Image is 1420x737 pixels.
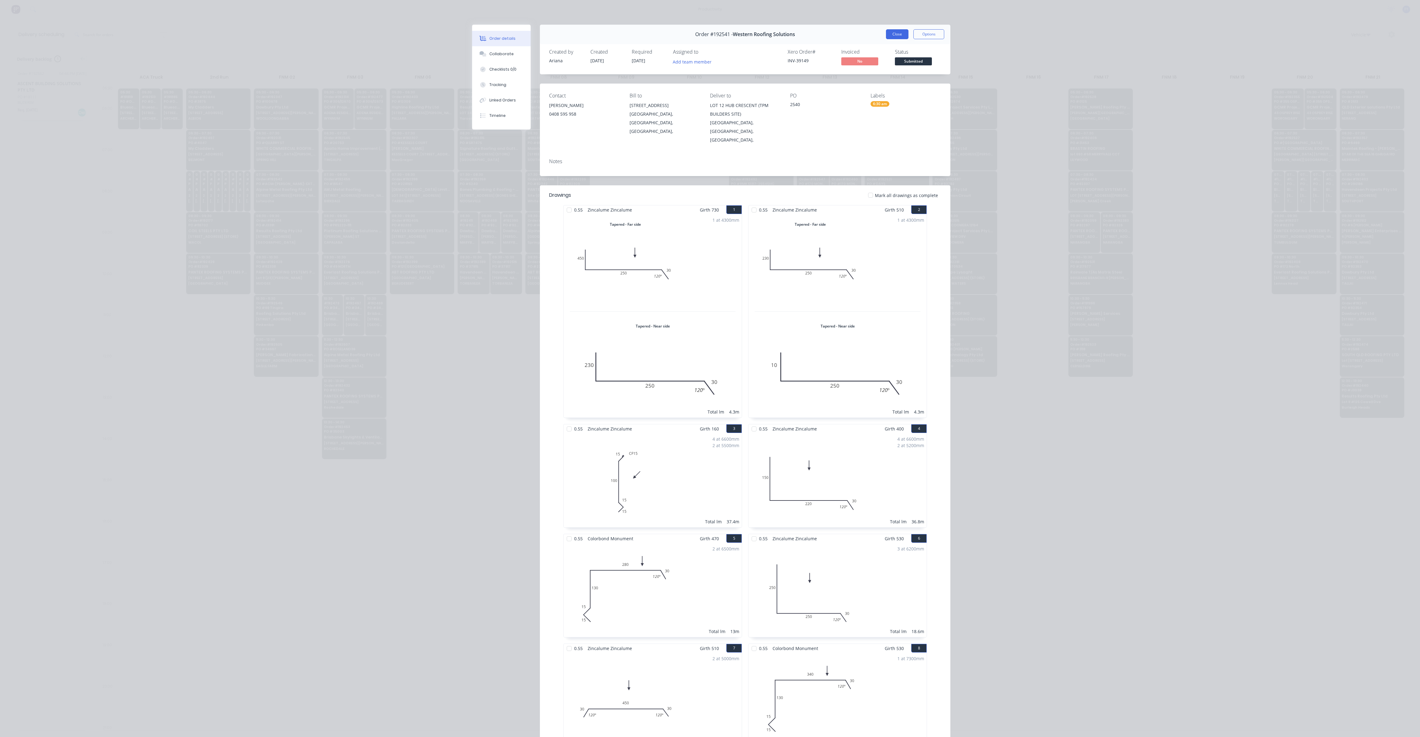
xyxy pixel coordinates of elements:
[472,93,531,108] button: Linked Orders
[700,205,719,214] span: Girth 730
[695,31,733,37] span: Order #192541 -
[875,192,938,199] span: Mark all drawings as complete
[895,57,932,67] button: Submitted
[564,543,742,637] div: 0151513028030120º2 at 6500mmTotal lm13m
[841,57,878,65] span: No
[897,442,924,449] div: 2 at 5200mm
[572,205,585,214] span: 0.55
[700,424,719,433] span: Girth 160
[472,31,531,46] button: Order details
[630,110,700,136] div: [GEOGRAPHIC_DATA], [GEOGRAPHIC_DATA], [GEOGRAPHIC_DATA],
[585,644,635,653] span: Zincalume Zincalume
[911,534,927,543] button: 6
[770,205,819,214] span: Zincalume Zincalume
[564,433,742,527] div: 01515100CF15154 at 6600mm2 at 5500mmTotal lm37.4m
[472,62,531,77] button: Checklists 0/0
[770,534,819,543] span: Zincalume Zincalume
[712,546,739,552] div: 2 at 6500mm
[572,644,585,653] span: 0.55
[788,49,834,55] div: Xero Order #
[726,424,742,433] button: 3
[871,101,889,107] div: 6:30 am
[912,518,924,525] div: 36.8m
[885,424,904,433] span: Girth 400
[549,57,583,64] div: Ariana
[572,424,585,433] span: 0.55
[757,534,770,543] span: 0.55
[914,409,924,415] div: 4.3m
[885,205,904,214] span: Girth 510
[549,191,571,199] div: Drawings
[585,534,636,543] span: Colorbond Monument
[897,436,924,442] div: 4 at 6600mm
[712,436,739,442] div: 4 at 6600mm
[726,644,742,653] button: 7
[472,77,531,93] button: Tracking
[712,442,739,449] div: 2 at 5500mm
[549,101,620,121] div: [PERSON_NAME]0408 595 958
[632,58,645,64] span: [DATE]
[770,424,819,433] span: Zincalume Zincalume
[632,49,666,55] div: Required
[757,644,770,653] span: 0.55
[489,67,516,72] div: Checklists 0/0
[749,543,927,637] div: 025025030120º3 at 6200mmTotal lm18.6m
[590,58,604,64] span: [DATE]
[585,205,635,214] span: Zincalume Zincalume
[585,424,635,433] span: Zincalume Zincalume
[700,644,719,653] span: Girth 510
[489,36,516,41] div: Order details
[790,101,861,110] div: 2540
[727,518,739,525] div: 37.4m
[712,655,739,662] div: 2 at 5000mm
[788,57,834,64] div: INV-39149
[912,628,924,635] div: 18.6m
[590,49,624,55] div: Created
[911,205,927,214] button: 2
[726,205,742,214] button: 1
[871,93,941,99] div: Labels
[489,113,506,118] div: Timeline
[489,82,506,88] div: Tracking
[670,57,715,66] button: Add team member
[708,409,724,415] div: Total lm
[564,214,742,418] div: Tapered - Far side045025030120ºTapered - Near side023025030120º1 at 4300mmTotal lm4.3m
[897,217,924,223] div: 1 at 4300mm
[630,101,700,110] div: [STREET_ADDRESS]
[895,49,941,55] div: Status
[886,29,908,39] button: Close
[710,118,781,144] div: [GEOGRAPHIC_DATA], [GEOGRAPHIC_DATA], [GEOGRAPHIC_DATA],
[705,518,722,525] div: Total lm
[911,644,927,653] button: 8
[897,655,924,662] div: 1 at 7300mm
[726,534,742,543] button: 5
[489,51,514,57] div: Collaborate
[885,534,904,543] span: Girth 530
[890,628,907,635] div: Total lm
[630,101,700,136] div: [STREET_ADDRESS][GEOGRAPHIC_DATA], [GEOGRAPHIC_DATA], [GEOGRAPHIC_DATA],
[472,46,531,62] button: Collaborate
[472,108,531,123] button: Timeline
[710,101,781,118] div: LOT 12 HUB CRESCENT (TPM BUILDERS SITE)
[712,217,739,223] div: 1 at 4300mm
[911,424,927,433] button: 4
[892,409,909,415] div: Total lm
[729,409,739,415] div: 4.3m
[709,628,725,635] div: Total lm
[790,93,861,99] div: PO
[770,644,821,653] span: Colorbond Monument
[757,424,770,433] span: 0.55
[885,644,904,653] span: Girth 530
[673,57,715,66] button: Add team member
[549,93,620,99] div: Contact
[630,93,700,99] div: Bill to
[913,29,944,39] button: Options
[489,97,516,103] div: Linked Orders
[897,546,924,552] div: 3 at 6200mm
[730,628,739,635] div: 13m
[673,49,735,55] div: Assigned to
[700,534,719,543] span: Girth 470
[749,433,927,527] div: 015022030120º4 at 6600mm2 at 5200mmTotal lm36.8m
[890,518,907,525] div: Total lm
[841,49,887,55] div: Invoiced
